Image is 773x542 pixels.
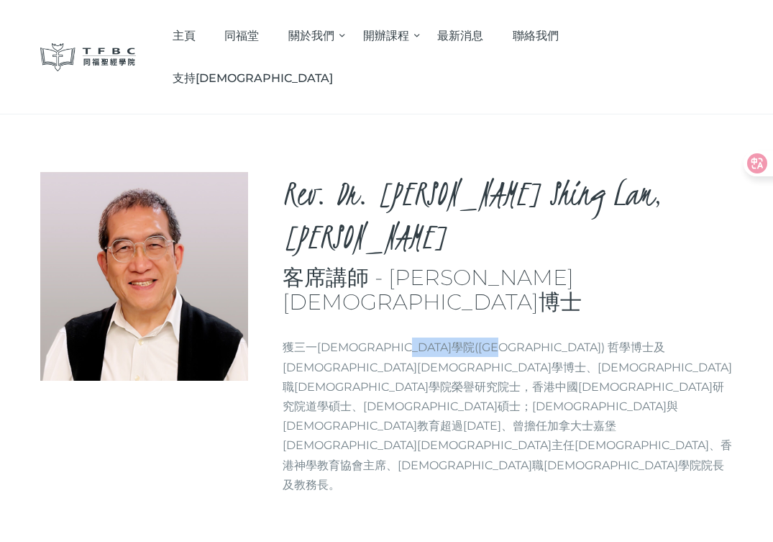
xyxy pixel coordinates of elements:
[173,29,196,42] span: 主頁
[498,14,573,57] a: 聯絡我們
[40,43,137,71] img: 同福聖經學院 TFBC
[437,29,483,42] span: 最新消息
[283,266,733,315] h3: 客席講師 - [PERSON_NAME][DEMOGRAPHIC_DATA]博士
[423,14,498,57] a: 最新消息
[157,14,210,57] a: 主頁
[283,338,733,494] p: 獲三一[DEMOGRAPHIC_DATA]學院([GEOGRAPHIC_DATA]) 哲學博士及[DEMOGRAPHIC_DATA][DEMOGRAPHIC_DATA]學博士、[DEMOGRAP...
[40,172,248,380] img: Rev. Dr. Li Shing Lam, Derek
[274,14,349,57] a: 關於我們
[363,29,409,42] span: 開辦課程
[283,172,733,258] h2: Rev. Dr. [PERSON_NAME] Shing Lam, [PERSON_NAME]
[288,29,334,42] span: 關於我們
[513,29,559,42] span: 聯絡我們
[224,29,259,42] span: 同福堂
[210,14,274,57] a: 同福堂
[173,71,333,85] span: 支持[DEMOGRAPHIC_DATA]
[348,14,423,57] a: 開辦課程
[157,57,347,99] a: 支持[DEMOGRAPHIC_DATA]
